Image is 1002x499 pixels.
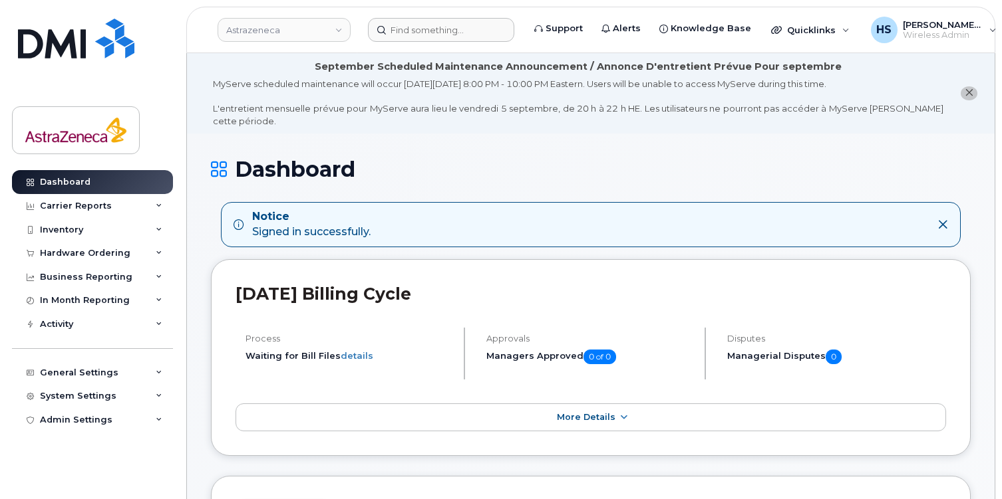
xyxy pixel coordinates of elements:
[727,334,946,344] h4: Disputes
[246,349,452,362] li: Waiting for Bill Files
[252,209,371,225] strong: Notice
[246,334,452,344] h4: Process
[341,350,373,361] a: details
[961,86,977,100] button: close notification
[486,334,693,344] h4: Approvals
[826,349,842,364] span: 0
[557,412,615,422] span: More Details
[252,209,371,240] div: Signed in successfully.
[584,349,616,364] span: 0 of 0
[486,349,693,364] h5: Managers Approved
[211,157,971,181] h1: Dashboard
[213,78,943,127] div: MyServe scheduled maintenance will occur [DATE][DATE] 8:00 PM - 10:00 PM Eastern. Users will be u...
[236,284,946,304] h2: [DATE] Billing Cycle
[727,349,946,364] h5: Managerial Disputes
[315,60,842,74] div: September Scheduled Maintenance Announcement / Annonce D'entretient Prévue Pour septembre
